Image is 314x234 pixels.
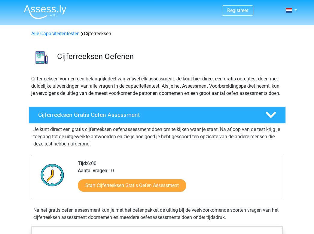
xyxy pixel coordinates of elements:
[29,45,54,70] img: cijferreeksen
[31,75,283,97] p: Cijferreeksen vormen een belangrijk deel van vrijwel elk assessment. Je kunt hier direct een grat...
[78,161,87,166] b: Tijd:
[31,31,80,36] a: Alle Capaciteitentesten
[227,8,248,13] a: Registreer
[33,126,281,148] p: Je kunt direct een gratis cijferreeksen oefenassessment doen om te kijken waar je staat. Na afloo...
[26,107,288,123] a: Cijferreeksen Gratis Oefen Assessment
[37,160,68,190] img: Klok
[78,179,186,192] a: Start Cijferreeksen Gratis Oefen Assessment
[29,30,285,37] div: Cijferreeksen
[38,111,256,118] h4: Cijferreeksen Gratis Oefen Assessment
[24,5,66,19] img: Assessly
[57,52,281,61] h3: Cijferreeksen Oefenen
[31,207,283,221] div: Na het gratis oefen assessment kun je met het oefenpakket de uitleg bij de veelvoorkomende soorte...
[78,168,108,173] b: Aantal vragen:
[73,160,283,199] div: 6:00 10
